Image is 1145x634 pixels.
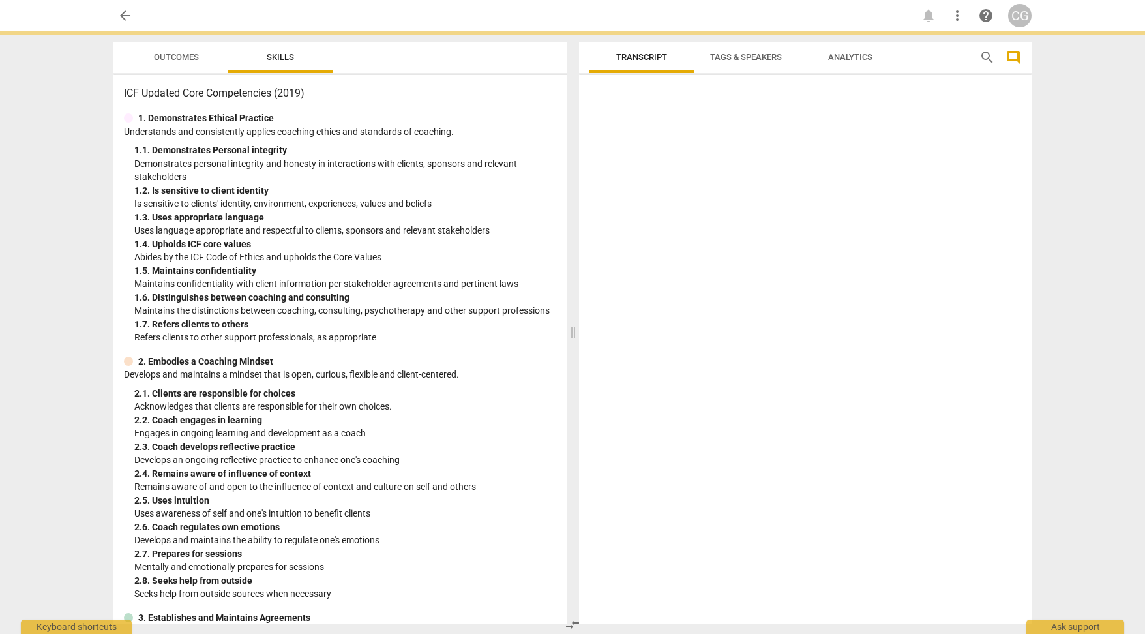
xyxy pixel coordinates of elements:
p: Engages in ongoing learning and development as a coach [134,427,557,440]
div: Ask support [1026,620,1124,634]
span: Transcript [616,52,667,62]
span: more_vert [949,8,965,23]
p: Maintains confidentiality with client information per stakeholder agreements and pertinent laws [134,277,557,291]
div: 2. 1. Clients are responsible for choices [134,387,557,400]
button: Show/Hide comments [1003,47,1024,68]
div: 1. 2. Is sensitive to client identity [134,184,557,198]
p: Understands and consistently applies coaching ethics and standards of coaching. [124,125,557,139]
span: Tags & Speakers [710,52,782,62]
button: Search [977,47,998,68]
div: 1. 5. Maintains confidentiality [134,264,557,278]
div: 1. 1. Demonstrates Personal integrity [134,143,557,157]
span: arrow_back [117,8,133,23]
div: 2. 5. Uses intuition [134,494,557,507]
span: Outcomes [154,52,199,62]
span: comment [1005,50,1021,65]
div: 1. 3. Uses appropriate language [134,211,557,224]
div: 1. 6. Distinguishes between coaching and consulting [134,291,557,305]
div: Keyboard shortcuts [21,620,132,634]
span: help [978,8,994,23]
p: Develops and maintains a mindset that is open, curious, flexible and client-centered. [124,368,557,382]
p: 1. Demonstrates Ethical Practice [138,112,274,125]
p: Is sensitive to clients' identity, environment, experiences, values and beliefs [134,197,557,211]
div: 1. 7. Refers clients to others [134,318,557,331]
span: Skills [267,52,294,62]
h3: ICF Updated Core Competencies (2019) [124,85,557,101]
span: search [979,50,995,65]
p: Develops an ongoing reflective practice to enhance one's coaching [134,453,557,467]
div: 2. 6. Coach regulates own emotions [134,521,557,534]
button: CG [1008,4,1032,27]
p: Seeks help from outside sources when necessary [134,587,557,601]
span: Analytics [828,52,872,62]
p: Refers clients to other support professionals, as appropriate [134,331,557,344]
p: 3. Establishes and Maintains Agreements [138,611,310,625]
div: 2. 3. Coach develops reflective practice [134,440,557,454]
div: 2. 7. Prepares for sessions [134,547,557,561]
p: Mentally and emotionally prepares for sessions [134,560,557,574]
a: Help [974,4,998,27]
p: 2. Embodies a Coaching Mindset [138,355,273,369]
p: Acknowledges that clients are responsible for their own choices. [134,400,557,414]
div: 2. 8. Seeks help from outside [134,574,557,588]
p: Abides by the ICF Code of Ethics and upholds the Core Values [134,250,557,264]
span: compare_arrows [565,617,580,633]
div: 2. 4. Remains aware of influence of context [134,467,557,481]
p: Uses language appropriate and respectful to clients, sponsors and relevant stakeholders [134,224,557,237]
p: Maintains the distinctions between coaching, consulting, psychotherapy and other support professions [134,304,557,318]
p: Uses awareness of self and one's intuition to benefit clients [134,507,557,521]
p: Demonstrates personal integrity and honesty in interactions with clients, sponsors and relevant s... [134,157,557,184]
div: 1. 4. Upholds ICF core values [134,237,557,251]
p: Develops and maintains the ability to regulate one's emotions [134,534,557,547]
div: 2. 2. Coach engages in learning [134,414,557,427]
p: Remains aware of and open to the influence of context and culture on self and others [134,480,557,494]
